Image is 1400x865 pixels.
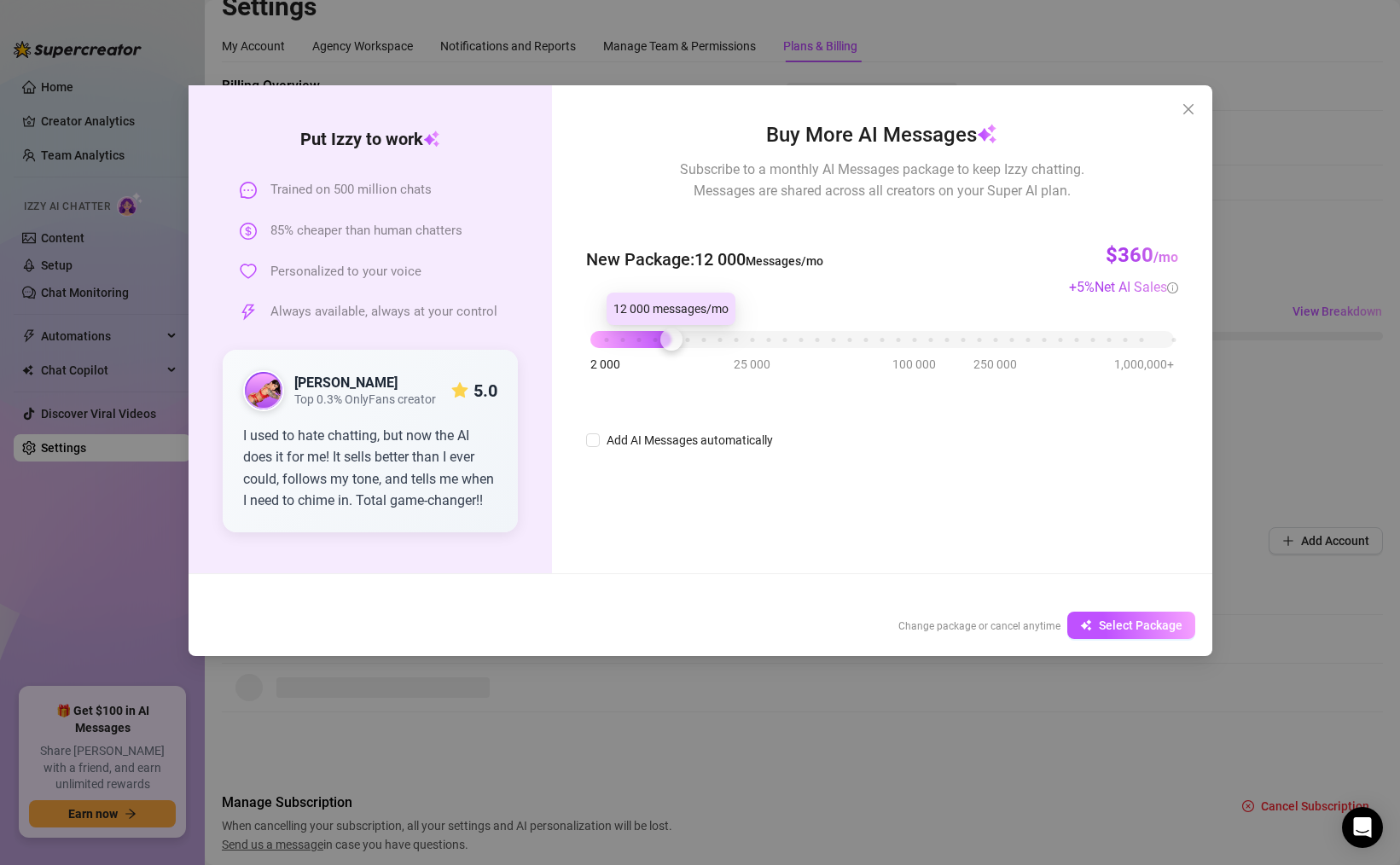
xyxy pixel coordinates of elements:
span: 1,000,000+ [1114,355,1174,374]
span: 85% cheaper than human chatters [270,221,462,241]
button: Select Package [1067,612,1195,639]
span: close [1182,102,1195,116]
span: Personalized to your voice [270,262,421,282]
span: Select Package [1099,618,1182,632]
div: I used to hate chatting, but now the AI does it for me! It sells better than I ever could, follow... [243,425,498,512]
span: Change package or cancel anytime [898,620,1060,632]
div: 12 000 messages/mo [607,293,735,325]
span: /mo [1153,249,1178,265]
strong: 5.0 [473,380,497,401]
h3: $360 [1106,242,1178,270]
span: + 5 % [1069,279,1178,295]
span: 2 000 [590,355,620,374]
span: Buy More AI Messages [766,119,997,152]
strong: [PERSON_NAME] [294,374,398,391]
span: message [240,182,257,199]
span: Messages/mo [746,254,823,268]
span: 100 000 [892,355,936,374]
img: public [245,372,282,409]
span: thunderbolt [240,304,257,321]
span: dollar [240,223,257,240]
button: Close [1175,96,1202,123]
span: New Package : 12 000 [586,247,823,273]
span: Always available, always at your control [270,302,497,322]
span: Trained on 500 million chats [270,180,432,200]
span: heart [240,263,257,280]
span: info-circle [1167,282,1178,293]
span: star [451,382,468,399]
div: Open Intercom Messenger [1342,807,1383,848]
span: Close [1175,102,1202,116]
span: 25 000 [734,355,770,374]
span: Subscribe to a monthly AI Messages package to keep Izzy chatting. Messages are shared across all ... [680,159,1084,201]
span: 250 000 [973,355,1017,374]
span: Top 0.3% OnlyFans creator [294,392,436,407]
div: Net AI Sales [1095,276,1178,298]
strong: Put Izzy to work [300,129,440,149]
div: Add AI Messages automatically [607,431,773,450]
